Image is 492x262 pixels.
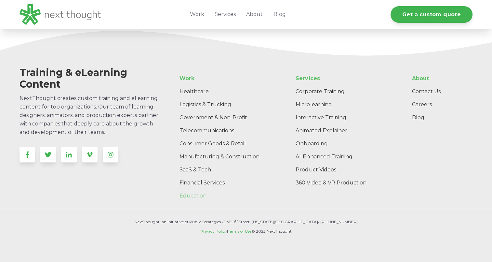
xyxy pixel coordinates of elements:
a: Product Videos [290,163,395,176]
a: Microlearning [290,98,395,111]
a: Manufacturing & Construction [174,150,272,163]
div: Navigation Menu [407,72,472,124]
a: Education [174,189,272,202]
p: | © 2023 NextThought [20,228,472,235]
a: Government & Non-Profit [174,111,272,124]
p: NextThought, an Initiative of Public Strategies • • [PHONE_NUMBER] [20,219,472,225]
a: Contact Us [407,85,472,98]
a: 360 Video & VR Production [290,176,395,189]
a: Telecommunications [174,124,272,137]
a: Blog [407,111,472,124]
a: Terms of Use [228,229,251,234]
a: Logistics & Trucking [174,98,272,111]
a: Healthcare [174,85,272,98]
span: Training & eLearning Content [20,66,127,90]
img: LG - NextThought Logo [20,4,101,25]
a: Consumer Goods & Retail [174,137,272,150]
a: About [407,72,472,85]
a: Privacy Policy [200,229,227,234]
div: Navigation Menu [290,72,395,189]
a: Corporate Training [290,85,395,98]
a: Animated Explainer [290,124,395,137]
a: Financial Services [174,176,272,189]
a: Careers [407,98,472,111]
span: NextThought creates custom training and eLearning content for top organizations. Our team of lear... [20,95,158,135]
div: Navigation Menu [174,72,248,202]
a: Get a custom quote [391,6,472,23]
sup: th [235,219,239,223]
a: Interactive Training [290,111,395,124]
a: Services [290,72,395,85]
span: Street, [US_STATE][GEOGRAPHIC_DATA] [239,219,318,224]
a: AI-Enhanced Training [290,150,395,163]
a: Onboarding [290,137,395,150]
a: Work [174,72,272,85]
span: 2 NE 9 [223,219,235,224]
a: SaaS & Tech [174,163,272,176]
